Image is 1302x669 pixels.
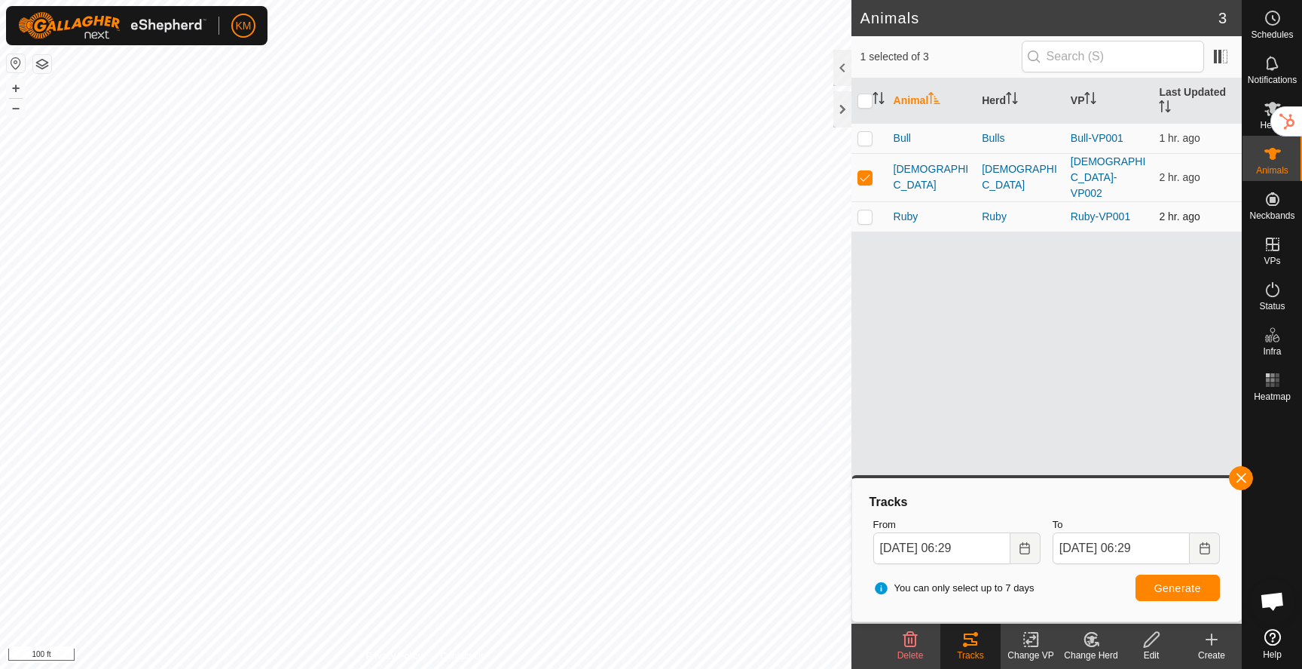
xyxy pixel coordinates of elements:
span: Herds [1260,121,1284,130]
button: Map Layers [33,55,51,73]
button: + [7,79,25,97]
span: Animals [1256,166,1288,175]
span: Neckbands [1249,211,1294,220]
div: [DEMOGRAPHIC_DATA] [982,161,1059,193]
a: Ruby-VP001 [1071,210,1130,222]
th: Animal [888,78,976,124]
div: Edit [1121,649,1181,662]
th: Herd [976,78,1065,124]
div: Create [1181,649,1242,662]
div: Open chat [1250,578,1295,624]
h2: Animals [860,9,1218,27]
button: Choose Date [1190,532,1220,564]
span: Help [1263,650,1282,659]
span: Sep 26, 2025, 4:36 AM [1159,132,1200,144]
span: Generate [1154,582,1201,594]
button: Choose Date [1010,532,1041,564]
span: Sep 26, 2025, 4:06 AM [1159,210,1200,222]
div: Change VP [1001,649,1061,662]
span: You can only select up to 7 days [873,581,1035,596]
a: Privacy Policy [366,649,423,663]
span: Sep 26, 2025, 4:06 AM [1159,171,1200,183]
div: Ruby [982,209,1059,225]
span: [DEMOGRAPHIC_DATA] [894,161,970,193]
p-sorticon: Activate to sort [1159,103,1171,115]
input: Search (S) [1022,41,1204,72]
span: Bull [894,130,911,146]
span: Heatmap [1254,392,1291,401]
a: Help [1242,623,1302,665]
a: [DEMOGRAPHIC_DATA]-VP002 [1071,155,1146,199]
span: VPs [1264,256,1280,265]
p-sorticon: Activate to sort [1084,94,1096,106]
a: Contact Us [440,649,484,663]
img: Gallagher Logo [18,12,206,39]
div: Change Herd [1061,649,1121,662]
span: Notifications [1248,75,1297,84]
p-sorticon: Activate to sort [873,94,885,106]
div: Tracks [867,493,1226,511]
th: VP [1065,78,1154,124]
span: Status [1259,302,1285,311]
span: KM [236,18,252,34]
label: To [1053,517,1220,532]
p-sorticon: Activate to sort [1006,94,1018,106]
th: Last Updated [1153,78,1242,124]
span: 3 [1218,7,1227,29]
button: Reset Map [7,54,25,72]
label: From [873,517,1041,532]
button: Generate [1135,575,1220,601]
span: Schedules [1251,30,1293,39]
button: – [7,99,25,117]
span: 1 selected of 3 [860,49,1022,65]
div: Tracks [940,649,1001,662]
span: Delete [897,650,924,661]
span: Ruby [894,209,918,225]
span: Infra [1263,347,1281,356]
div: Bulls [982,130,1059,146]
a: Bull-VP001 [1071,132,1123,144]
p-sorticon: Activate to sort [928,94,940,106]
